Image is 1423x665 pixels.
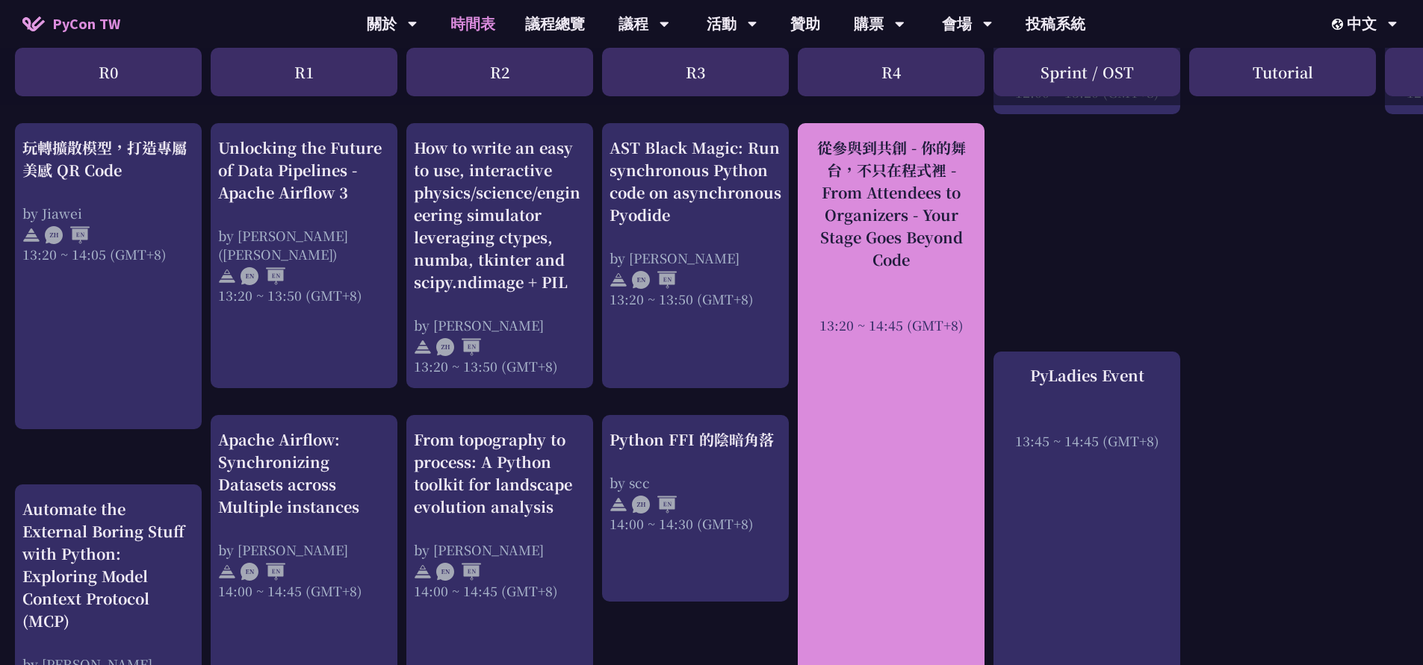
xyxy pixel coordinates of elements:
img: svg+xml;base64,PHN2ZyB4bWxucz0iaHR0cDovL3d3dy53My5vcmcvMjAwMC9zdmciIHdpZHRoPSIyNCIgaGVpZ2h0PSIyNC... [610,271,627,289]
div: 13:20 ~ 13:50 (GMT+8) [218,286,390,305]
div: R1 [211,48,397,96]
div: 13:20 ~ 13:50 (GMT+8) [610,290,781,308]
img: ENEN.5a408d1.svg [241,267,285,285]
img: Locale Icon [1332,19,1347,30]
div: by Jiawei [22,204,194,222]
img: svg+xml;base64,PHN2ZyB4bWxucz0iaHR0cDovL3d3dy53My5vcmcvMjAwMC9zdmciIHdpZHRoPSIyNCIgaGVpZ2h0PSIyNC... [218,267,236,285]
a: 玩轉擴散模型，打造專屬美感 QR Code by Jiawei 13:20 ~ 14:05 (GMT+8) [22,137,194,263]
img: svg+xml;base64,PHN2ZyB4bWxucz0iaHR0cDovL3d3dy53My5vcmcvMjAwMC9zdmciIHdpZHRoPSIyNCIgaGVpZ2h0PSIyNC... [414,338,432,356]
div: 13:20 ~ 13:50 (GMT+8) [414,357,586,375]
div: Unlocking the Future of Data Pipelines - Apache Airflow 3 [218,137,390,204]
div: R0 [15,48,202,96]
img: svg+xml;base64,PHN2ZyB4bWxucz0iaHR0cDovL3d3dy53My5vcmcvMjAwMC9zdmciIHdpZHRoPSIyNCIgaGVpZ2h0PSIyNC... [610,496,627,513]
img: svg+xml;base64,PHN2ZyB4bWxucz0iaHR0cDovL3d3dy53My5vcmcvMjAwMC9zdmciIHdpZHRoPSIyNCIgaGVpZ2h0PSIyNC... [22,226,40,244]
div: 13:45 ~ 14:45 (GMT+8) [1001,431,1173,450]
div: From topography to process: A Python toolkit for landscape evolution analysis [414,428,586,518]
img: svg+xml;base64,PHN2ZyB4bWxucz0iaHR0cDovL3d3dy53My5vcmcvMjAwMC9zdmciIHdpZHRoPSIyNCIgaGVpZ2h0PSIyNC... [414,563,432,581]
div: R4 [798,48,985,96]
div: by [PERSON_NAME] [414,316,586,334]
img: ENEN.5a408d1.svg [632,271,677,289]
img: ZHEN.371966e.svg [45,226,90,244]
div: 14:00 ~ 14:45 (GMT+8) [218,581,390,600]
div: 13:20 ~ 14:05 (GMT+8) [22,245,194,263]
img: ZHEN.371966e.svg [436,338,481,356]
div: Apache Airflow: Synchronizing Datasets across Multiple instances [218,428,390,518]
div: 從參與到共創 - 你的舞台，不只在程式裡 - From Attendees to Organizers - Your Stage Goes Beyond Code [805,137,977,271]
a: Apache Airflow: Synchronizing Datasets across Multiple instances by [PERSON_NAME] 14:00 ~ 14:45 (... [218,428,390,600]
div: How to write an easy to use, interactive physics/science/engineering simulator leveraging ctypes,... [414,137,586,293]
span: PyCon TW [52,13,120,35]
img: ZHEN.371966e.svg [632,496,677,513]
div: by [PERSON_NAME] [414,540,586,559]
div: Tutorial [1189,48,1376,96]
div: 13:20 ~ 14:45 (GMT+8) [805,316,977,334]
div: by [PERSON_NAME] ([PERSON_NAME]) [218,226,390,263]
img: ENEN.5a408d1.svg [241,563,285,581]
div: by [PERSON_NAME] [218,540,390,559]
div: PyLadies Event [1001,364,1173,387]
a: Python FFI 的陰暗角落 by scc 14:00 ~ 14:30 (GMT+8) [610,428,781,533]
div: AST Black Magic: Run synchronous Python code on asynchronous Pyodide [610,137,781,226]
img: svg+xml;base64,PHN2ZyB4bWxucz0iaHR0cDovL3d3dy53My5vcmcvMjAwMC9zdmciIHdpZHRoPSIyNCIgaGVpZ2h0PSIyNC... [218,563,236,581]
div: by scc [610,473,781,492]
div: R2 [406,48,593,96]
a: AST Black Magic: Run synchronous Python code on asynchronous Pyodide by [PERSON_NAME] 13:20 ~ 13:... [610,137,781,308]
div: by [PERSON_NAME] [610,249,781,267]
a: Unlocking the Future of Data Pipelines - Apache Airflow 3 by [PERSON_NAME] ([PERSON_NAME]) 13:20 ... [218,137,390,305]
div: Python FFI 的陰暗角落 [610,428,781,451]
a: PyCon TW [7,5,135,43]
div: 玩轉擴散模型，打造專屬美感 QR Code [22,137,194,181]
img: Home icon of PyCon TW 2025 [22,16,45,31]
img: ENEN.5a408d1.svg [436,563,481,581]
div: 14:00 ~ 14:30 (GMT+8) [610,514,781,533]
div: 14:00 ~ 14:45 (GMT+8) [414,581,586,600]
a: How to write an easy to use, interactive physics/science/engineering simulator leveraging ctypes,... [414,137,586,375]
a: From topography to process: A Python toolkit for landscape evolution analysis by [PERSON_NAME] 14... [414,428,586,600]
div: R3 [602,48,789,96]
div: Automate the External Boring Stuff with Python: Exploring Model Context Protocol (MCP) [22,498,194,632]
div: Sprint / OST [993,48,1180,96]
